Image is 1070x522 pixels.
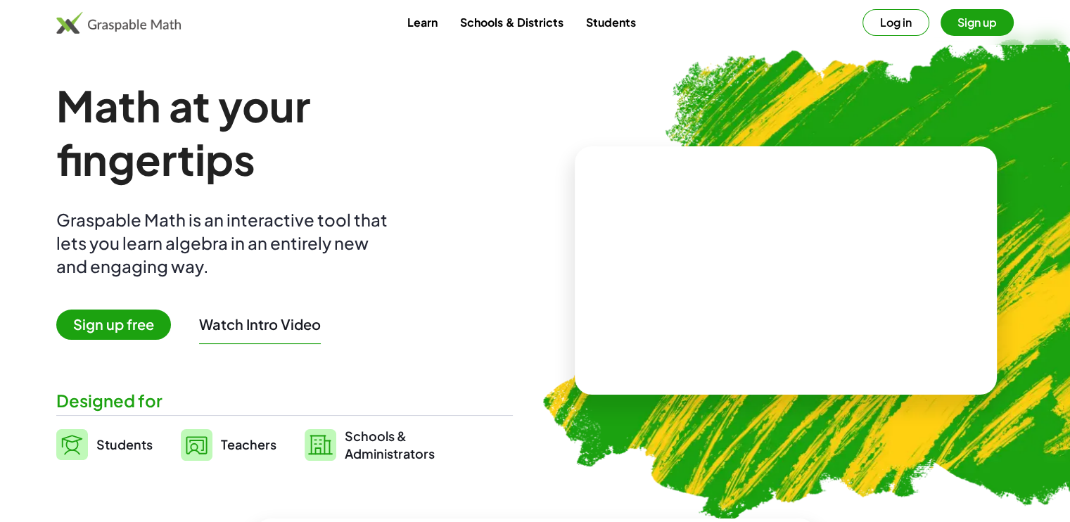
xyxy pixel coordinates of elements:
[449,9,574,35] a: Schools & Districts
[56,427,153,462] a: Students
[574,9,647,35] a: Students
[56,79,504,186] h1: Math at your fingertips
[862,9,929,36] button: Log in
[680,218,891,324] video: What is this? This is dynamic math notation. Dynamic math notation plays a central role in how Gr...
[305,427,435,462] a: Schools &Administrators
[221,436,276,452] span: Teachers
[345,427,435,462] span: Schools & Administrators
[199,315,321,333] button: Watch Intro Video
[56,389,513,412] div: Designed for
[941,9,1014,36] button: Sign up
[181,427,276,462] a: Teachers
[56,310,171,340] span: Sign up free
[396,9,449,35] a: Learn
[56,429,88,460] img: svg%3e
[96,436,153,452] span: Students
[56,208,394,278] div: Graspable Math is an interactive tool that lets you learn algebra in an entirely new and engaging...
[181,429,212,461] img: svg%3e
[305,429,336,461] img: svg%3e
